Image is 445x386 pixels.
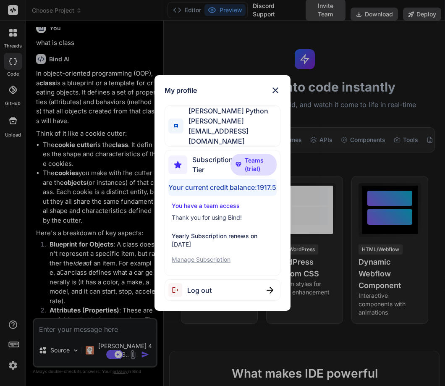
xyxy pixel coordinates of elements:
[245,156,272,173] span: Teams (trial)
[192,155,233,175] span: Subscription Tier
[183,106,280,116] span: [PERSON_NAME] Python
[270,85,280,95] img: close
[168,179,277,196] div: Your current credit balance: 1917.5
[236,162,241,167] img: premium
[165,85,197,95] h1: My profile
[172,202,273,210] p: You have a team access
[172,240,273,249] p: [DATE]
[267,287,273,294] img: close
[172,213,273,222] p: Thank you for using Bind!
[172,255,273,264] p: Manage Subscription
[172,232,273,240] p: Yearly Subscription renews on
[183,116,280,146] span: [PERSON_NAME][EMAIL_ADDRESS][DOMAIN_NAME]
[168,155,187,174] img: subscription
[174,124,178,128] img: profile
[187,285,212,295] span: Log out
[168,283,187,297] img: logout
